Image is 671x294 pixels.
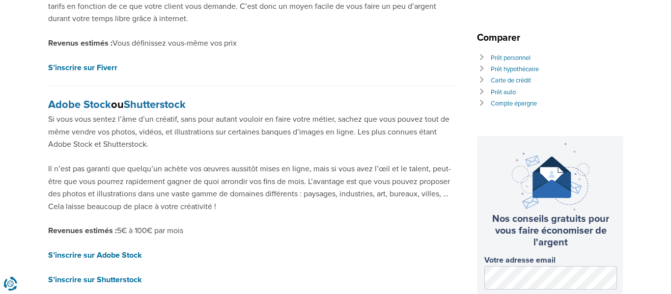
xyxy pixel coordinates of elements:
a: Adobe Stock [48,98,111,111]
a: S’inscrire sur Shutterstock [48,275,142,285]
label: Votre adresse email [484,256,617,265]
a: Prêt auto [491,88,516,96]
a: Carte de crédit [491,77,531,84]
a: S’inscrire sur Fiverr [48,63,117,73]
p: Si vous vous sentez l’âme d’un créatif, sans pour autant vouloir en faire votre métier, sachez qu... [48,113,456,151]
a: Compte épargne [491,100,537,107]
strong: Revenus estimés : [48,38,112,48]
img: newsletter [512,143,589,211]
strong: Revenues estimés : [48,226,117,236]
p: 5€ à 100€ par mois [48,225,456,238]
a: S’inscrire sur Adobe Stock [48,250,142,260]
p: Vous définissez vous-même vos prix [48,37,456,50]
a: Shutterstock [124,98,186,111]
h3: Nos conseils gratuits pour vous faire économiser de l'argent [484,213,617,248]
span: Comparer [477,32,525,44]
strong: ou [48,98,186,111]
a: Prêt hypothécaire [491,65,539,73]
a: Prêt personnel [491,54,531,62]
p: Il n’est pas garanti que quelqu’un achète vos œuvres aussitôt mises en ligne, mais si vous avez l... [48,163,456,213]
